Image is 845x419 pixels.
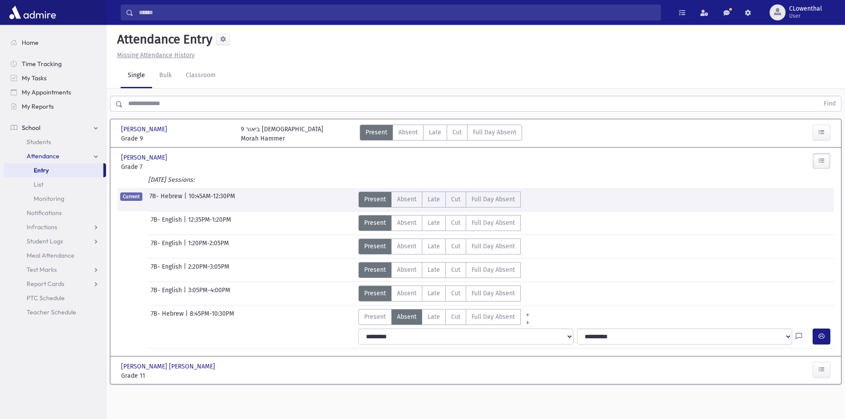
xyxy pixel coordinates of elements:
span: 7B- Hebrew [149,192,184,208]
span: Late [428,242,440,251]
a: Notifications [4,206,106,220]
a: Classroom [179,63,223,88]
span: School [22,124,40,132]
a: All Prior [521,309,535,316]
span: CLowenthal [789,5,822,12]
div: AttTypes [358,192,521,208]
span: Cut [451,312,460,321]
a: Missing Attendance History [114,51,195,59]
a: Infractions [4,220,106,234]
span: Cut [451,195,460,204]
span: | [184,286,188,302]
span: Grade 7 [121,162,232,172]
span: Present [364,312,386,321]
a: My Tasks [4,71,106,85]
span: Report Cards [27,280,64,288]
div: AttTypes [358,215,521,231]
div: AttTypes [358,309,535,325]
a: Report Cards [4,277,106,291]
a: Attendance [4,149,106,163]
span: Present [364,218,386,227]
div: AttTypes [358,239,521,255]
span: Absent [397,218,417,227]
a: Meal Attendance [4,248,106,262]
a: Time Tracking [4,57,106,71]
span: | [184,192,189,208]
h5: Attendance Entry [114,32,212,47]
a: Monitoring [4,192,106,206]
span: Entry [34,166,49,174]
div: AttTypes [358,262,521,278]
span: Grade 9 [121,134,232,143]
a: Test Marks [4,262,106,277]
span: Present [366,128,387,137]
span: Full Day Absent [472,242,515,251]
span: Late [428,312,440,321]
span: Cut [451,218,460,227]
a: Home [4,35,106,50]
input: Search [134,4,660,20]
span: Grade 11 [121,371,232,380]
span: Present [364,289,386,298]
span: [PERSON_NAME] [121,153,169,162]
u: Missing Attendance History [117,51,195,59]
span: 7B- English [151,215,184,231]
span: Notifications [27,209,62,217]
span: Present [364,242,386,251]
span: Infractions [27,223,57,231]
span: Attendance [27,152,59,160]
span: Current [120,192,142,201]
span: Full Day Absent [472,289,515,298]
a: Teacher Schedule [4,305,106,319]
span: 7B- Hebrew [151,309,185,325]
span: 3:05PM-4:00PM [188,286,230,302]
span: Student Logs [27,237,63,245]
span: Monitoring [34,195,64,203]
div: AttTypes [358,286,521,302]
span: Late [429,128,441,137]
span: Late [428,289,440,298]
span: 12:35PM-1:20PM [188,215,231,231]
span: 2:20PM-3:05PM [188,262,229,278]
div: 9 ביאור [DEMOGRAPHIC_DATA] Morah Hammer [241,125,323,143]
a: Single [121,63,152,88]
span: Cut [452,128,462,137]
span: Students [27,138,51,146]
span: Full Day Absent [472,195,515,204]
a: Students [4,135,106,149]
span: 7B- English [151,239,184,255]
span: Meal Attendance [27,251,75,259]
span: Teacher Schedule [27,308,76,316]
button: Find [818,96,841,111]
a: My Appointments [4,85,106,99]
img: AdmirePro [7,4,58,21]
a: Entry [4,163,103,177]
span: Late [428,195,440,204]
span: Absent [397,312,417,321]
a: All Later [521,316,535,323]
a: List [4,177,106,192]
span: My Reports [22,102,54,110]
i: [DATE] Sessions: [148,176,194,184]
a: PTC Schedule [4,291,106,305]
span: My Tasks [22,74,47,82]
a: Student Logs [4,234,106,248]
a: School [4,121,106,135]
span: [PERSON_NAME] [PERSON_NAME] [121,362,217,371]
span: My Appointments [22,88,71,96]
span: List [34,180,43,188]
span: 7B- English [151,262,184,278]
span: 7B- English [151,286,184,302]
span: Full Day Absent [472,312,515,321]
span: Full Day Absent [473,128,516,137]
span: | [184,239,188,255]
span: | [184,215,188,231]
span: | [185,309,190,325]
a: Bulk [152,63,179,88]
span: User [789,12,822,20]
span: Absent [397,265,417,274]
span: Cut [451,242,460,251]
span: 8:45PM-10:30PM [190,309,234,325]
div: AttTypes [360,125,522,143]
span: Time Tracking [22,60,62,68]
